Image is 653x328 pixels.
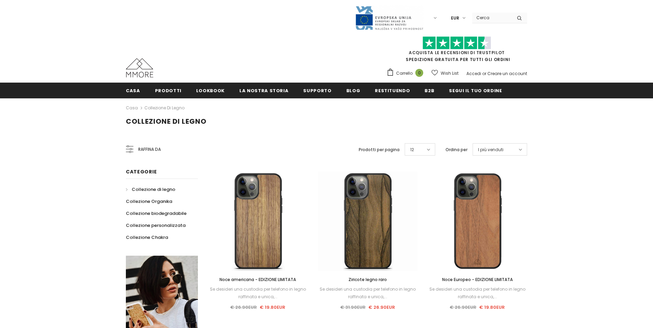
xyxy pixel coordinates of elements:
a: La nostra storia [239,83,288,98]
a: Collezione Chakra [126,231,168,243]
span: Noce Europeo - EDIZIONE LIMITATA [442,277,513,282]
a: Carrello 0 [387,68,427,78]
span: Prodotti [155,87,181,94]
span: Restituendo [375,87,410,94]
label: Prodotti per pagina [359,146,400,153]
a: Casa [126,83,140,98]
a: Wish List [431,67,459,79]
a: supporto [303,83,331,98]
span: Categorie [126,168,157,175]
a: Blog [346,83,360,98]
img: Casi MMORE [126,58,153,77]
a: Collezione biodegradabile [126,207,187,219]
a: Prodotti [155,83,181,98]
input: Search Site [472,13,512,23]
span: 0 [415,69,423,77]
span: 12 [410,146,414,153]
a: Collezione Organika [126,195,172,207]
span: Collezione di legno [126,117,206,126]
span: € 26.90EUR [450,304,476,311]
a: Casa [126,104,138,112]
a: Restituendo [375,83,410,98]
span: Ziricote legno raro [348,277,387,282]
label: Ordina per [446,146,467,153]
span: Raffina da [138,146,161,153]
span: Collezione personalizzata [126,222,186,229]
span: supporto [303,87,331,94]
a: Accedi [466,71,481,76]
div: Se desideri una custodia per telefono in legno raffinata e unica,... [318,286,417,301]
a: Collezione di legno [126,183,175,195]
span: or [482,71,486,76]
a: Noce americana - EDIZIONE LIMITATA [208,276,308,283]
a: Noce Europeo - EDIZIONE LIMITATA [428,276,527,283]
a: Creare un account [487,71,527,76]
span: Noce americana - EDIZIONE LIMITATA [219,277,296,282]
a: Lookbook [196,83,225,98]
span: I più venduti [478,146,503,153]
a: Javni Razpis [355,15,424,21]
span: Blog [346,87,360,94]
span: Collezione Chakra [126,234,168,241]
span: € 19.80EUR [260,304,285,311]
a: Ziricote legno raro [318,276,417,283]
span: La nostra storia [239,87,288,94]
span: EUR [451,15,459,22]
span: € 26.90EUR [230,304,257,311]
a: Collezione di legno [144,105,185,111]
span: € 26.90EUR [368,304,395,311]
span: B2B [425,87,434,94]
span: Lookbook [196,87,225,94]
span: Casa [126,87,140,94]
span: Wish List [441,70,459,77]
a: Acquista le recensioni di TrustPilot [409,50,505,56]
span: SPEDIZIONE GRATUITA PER TUTTI GLI ORDINI [387,39,527,62]
div: Se desideri una custodia per telefono in legno raffinata e unica,... [428,286,527,301]
span: Collezione biodegradabile [126,210,187,217]
div: Se desideri una custodia per telefono in legno raffinata e unica,... [208,286,308,301]
span: € 19.80EUR [479,304,505,311]
img: Fidati di Pilot Stars [423,36,491,50]
a: Segui il tuo ordine [449,83,502,98]
a: B2B [425,83,434,98]
span: Segui il tuo ordine [449,87,502,94]
span: Collezione Organika [126,198,172,205]
span: € 31.90EUR [340,304,366,311]
span: Collezione di legno [132,186,175,193]
a: Collezione personalizzata [126,219,186,231]
img: Javni Razpis [355,5,424,31]
span: Carrello [396,70,413,77]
